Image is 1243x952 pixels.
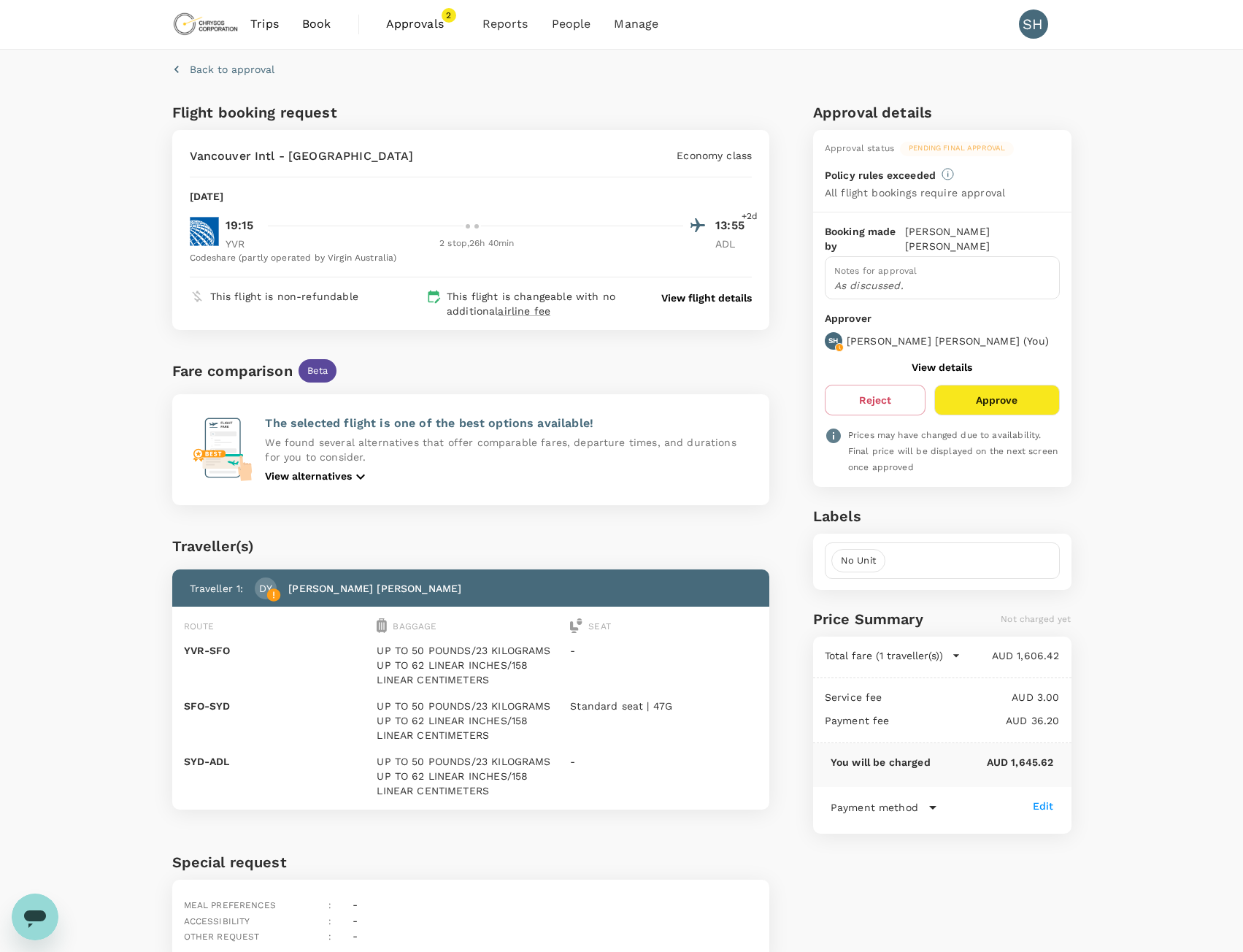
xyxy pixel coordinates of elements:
p: Booking made by [825,224,905,253]
span: +2d [742,210,758,224]
span: Meal preferences [184,900,276,910]
img: UA [190,217,219,246]
p: YVR - SFO [184,643,372,658]
p: Vancouver Intl - [GEOGRAPHIC_DATA] [190,147,414,165]
p: [PERSON_NAME] [PERSON_NAME] ( You ) [847,334,1049,348]
p: AUD 1,645.62 [931,755,1054,769]
button: Reject [825,385,925,415]
p: 19:15 [226,217,254,234]
p: 13:55 [715,217,752,234]
span: No Unit [832,554,885,568]
p: [DATE] [190,189,224,204]
button: View details [912,361,972,373]
span: Approvals [386,15,459,33]
span: People [552,15,591,33]
button: View flight details [661,291,752,305]
p: Standard seat | 47G [570,699,758,713]
div: Approval status [825,142,894,156]
p: DY [259,581,272,596]
h6: Labels [813,504,1071,528]
p: SYD - ADL [184,754,372,769]
img: Chrysos Corporation [172,8,239,40]
h6: Special request [172,851,770,874]
p: As discussed. [834,278,1050,293]
span: Baggage [393,621,436,632]
p: All flight bookings require approval [825,185,1005,200]
p: The selected flight is one of the best options available! [265,415,752,432]
div: Fare comparison [172,359,293,383]
h6: Flight booking request [172,101,468,124]
p: ADL [715,237,752,251]
h6: Price Summary [813,607,923,631]
p: Payment method [831,800,918,815]
span: Route [184,621,215,632]
p: We found several alternatives that offer comparable fares, departure times, and durations for you... [265,435,752,464]
p: - [570,643,758,658]
span: Pending final approval [900,143,1014,153]
span: airline fee [498,305,550,317]
p: AUD 1,606.42 [961,648,1060,663]
div: Traveller(s) [172,534,770,558]
span: Manage [614,15,658,33]
button: View alternatives [265,468,369,485]
span: Prices may have changed due to availability. Final price will be displayed on the next screen onc... [848,430,1058,472]
span: Book [302,15,331,33]
p: Service fee [825,690,882,705]
p: Economy class [677,148,752,163]
div: 2 stop , 26h 40min [271,237,684,251]
span: Beta [299,364,337,378]
p: View alternatives [265,469,352,483]
p: - [570,754,758,769]
p: This flight is changeable with no additional [447,289,634,318]
span: Seat [588,621,611,632]
p: You will be charged [831,755,931,769]
span: 2 [442,8,456,23]
p: AUD 36.20 [890,713,1060,728]
div: Edit [1033,799,1054,813]
span: Other request [184,932,260,942]
p: This flight is non-refundable [210,289,358,304]
div: - [347,907,358,929]
p: Total fare (1 traveller(s)) [825,648,943,663]
h6: Approval details [813,101,1071,124]
p: YVR [226,237,262,251]
div: SH [1019,9,1048,39]
span: : [328,932,331,942]
span: Not charged yet [1001,614,1071,624]
p: SFO - SYD [184,699,372,713]
p: Traveller 1 : [190,581,244,596]
span: : [328,916,331,926]
p: Policy rules exceeded [825,168,936,183]
span: Reports [482,15,528,33]
img: seat-icon [570,618,582,633]
p: UP TO 50 POUNDS/23 KILOGRAMS UP TO 62 LINEAR INCHES/158 LINEAR CENTIMETERS [377,754,564,798]
span: Accessibility [184,916,250,926]
p: Back to approval [190,62,274,77]
img: baggage-icon [377,618,387,633]
button: Approve [934,385,1059,415]
p: UP TO 50 POUNDS/23 KILOGRAMS UP TO 62 LINEAR INCHES/158 LINEAR CENTIMETERS [377,643,564,687]
p: Payment fee [825,713,890,728]
p: UP TO 50 POUNDS/23 KILOGRAMS UP TO 62 LINEAR INCHES/158 LINEAR CENTIMETERS [377,699,564,742]
p: AUD 3.00 [882,690,1060,705]
p: SH [828,336,838,346]
p: Approver [825,311,1060,326]
div: - [347,923,358,945]
p: [PERSON_NAME] [PERSON_NAME] [288,581,461,596]
span: Trips [250,15,279,33]
div: - [347,891,358,913]
button: Back to approval [172,62,274,77]
div: Codeshare (partly operated by Virgin Australia) [190,251,753,266]
span: Notes for approval [834,266,917,276]
span: : [328,900,331,910]
p: [PERSON_NAME] [PERSON_NAME] [905,224,1060,253]
button: Total fare (1 traveller(s)) [825,648,961,663]
iframe: Button to launch messaging window [12,894,58,940]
